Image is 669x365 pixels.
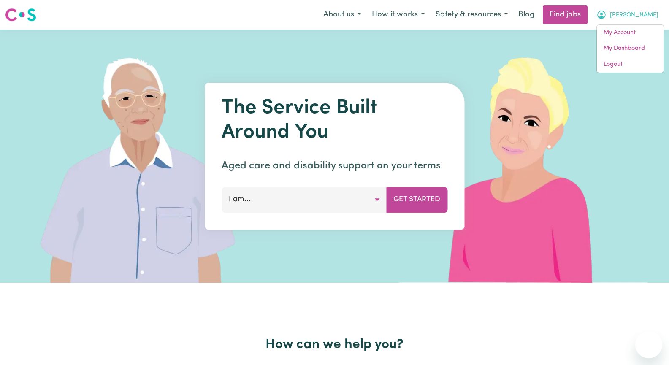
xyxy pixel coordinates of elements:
[222,158,447,173] p: Aged care and disability support on your terms
[5,5,36,24] a: Careseekers logo
[222,187,387,212] button: I am...
[596,24,664,73] div: My Account
[635,331,662,358] iframe: Button to launch messaging window
[5,7,36,22] img: Careseekers logo
[597,57,664,73] a: Logout
[430,6,513,24] button: Safety & resources
[61,337,608,353] h2: How can we help you?
[610,11,658,20] span: [PERSON_NAME]
[597,25,664,41] a: My Account
[513,5,539,24] a: Blog
[386,187,447,212] button: Get Started
[597,41,664,57] a: My Dashboard
[318,6,366,24] button: About us
[543,5,588,24] a: Find jobs
[222,96,447,145] h1: The Service Built Around You
[366,6,430,24] button: How it works
[591,6,664,24] button: My Account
